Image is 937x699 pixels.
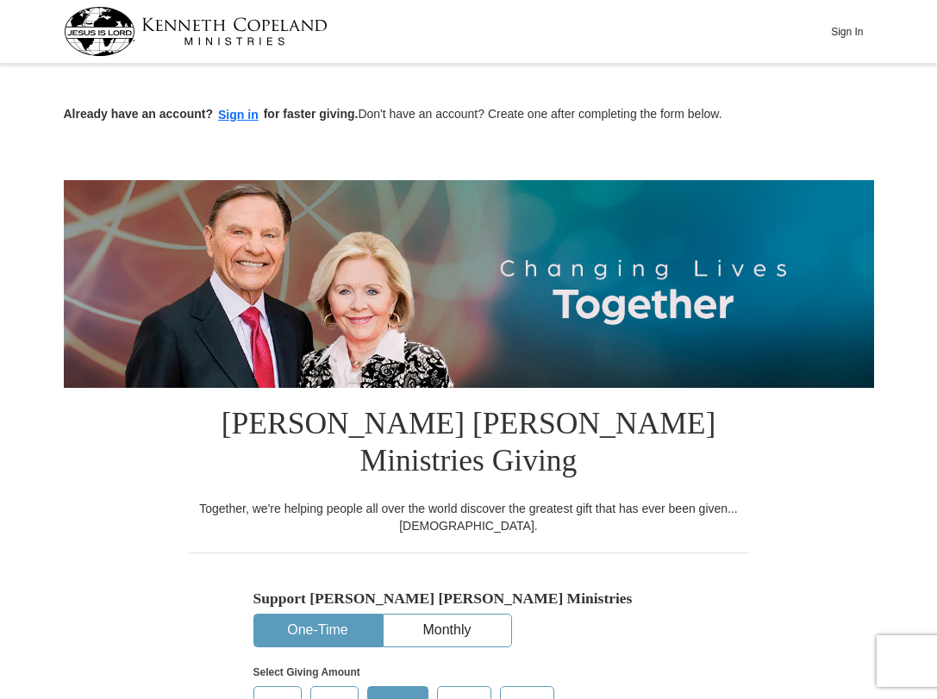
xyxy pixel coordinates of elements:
p: Don't have an account? Create one after completing the form below. [64,105,874,125]
h1: [PERSON_NAME] [PERSON_NAME] Ministries Giving [189,388,749,500]
button: One-Time [254,615,382,646]
button: Sign In [821,18,873,45]
img: kcm-header-logo.svg [64,7,328,56]
h5: Support [PERSON_NAME] [PERSON_NAME] Ministries [253,590,684,608]
strong: Already have an account? for faster giving. [64,107,359,121]
strong: Select Giving Amount [253,666,360,678]
button: Sign in [213,105,264,125]
div: Together, we're helping people all over the world discover the greatest gift that has ever been g... [189,500,749,534]
button: Monthly [384,615,511,646]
